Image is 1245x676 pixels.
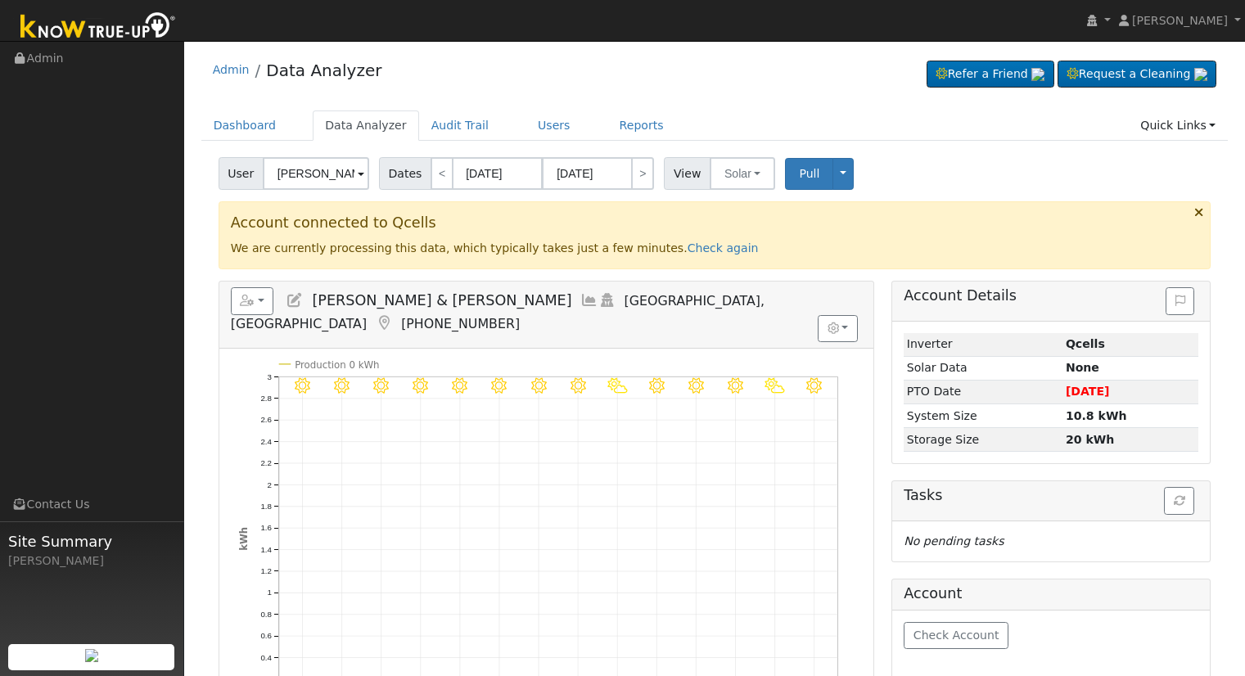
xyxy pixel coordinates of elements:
span: [PERSON_NAME] [1132,14,1228,27]
text: 1.2 [260,566,272,575]
text: 2 [267,480,271,489]
div: We are currently processing this data, which typically takes just a few minutes. [219,201,1211,268]
a: Audit Trail [419,110,501,141]
div: [PERSON_NAME] [8,552,175,570]
h5: Account Details [904,287,1198,304]
i: 10/01 - Clear [570,378,585,394]
i: 10/03 - MostlyClear [649,378,665,394]
span: [DATE] [1066,385,1110,398]
text: 0.4 [260,653,272,662]
text: 0.6 [260,632,272,641]
i: 9/26 - Clear [373,378,389,394]
text: 1.4 [260,545,272,554]
td: Solar Data [904,356,1062,380]
h3: Account connected to Qcells [231,214,1199,232]
i: 10/05 - Clear [728,378,743,394]
button: Check Account [904,622,1008,650]
text: 2.2 [260,458,272,467]
a: Request a Cleaning [1058,61,1216,88]
strong: ID: 1565, authorized: 10/08/25 [1066,337,1105,350]
h5: Account [904,585,962,602]
text: Production 0 kWh [295,359,379,371]
span: Check Account [913,629,999,642]
img: retrieve [1194,68,1207,81]
a: Map [375,315,393,331]
span: Pull [799,167,819,180]
i: 10/07 - Clear [806,378,822,394]
button: Pull [785,158,833,190]
img: retrieve [85,649,98,662]
button: Solar [710,157,775,190]
span: [PHONE_NUMBER] [401,316,520,331]
button: Refresh [1164,487,1194,515]
span: User [219,157,264,190]
a: Quick Links [1128,110,1228,141]
text: kWh [237,527,249,551]
i: 9/30 - Clear [530,378,546,394]
a: Admin [213,63,250,76]
text: 1.6 [260,524,272,533]
text: 2.4 [260,437,272,446]
a: Login As (last Never) [598,292,616,309]
a: Users [526,110,583,141]
button: Issue History [1166,287,1194,315]
span: View [664,157,710,190]
input: Select a User [263,157,369,190]
a: Edit User (34330) [286,292,304,309]
text: 2.6 [260,416,272,425]
a: Refer a Friend [927,61,1054,88]
td: System Size [904,404,1062,428]
text: 0.8 [260,610,272,619]
td: PTO Date [904,380,1062,403]
span: [PERSON_NAME] & [PERSON_NAME] [312,292,571,309]
strong: None [1066,361,1099,374]
a: Data Analyzer [313,110,419,141]
i: 10/04 - Clear [688,378,704,394]
td: Storage Size [904,428,1062,452]
a: Check again [688,241,759,255]
h5: Tasks [904,487,1198,504]
i: No pending tasks [904,534,1004,548]
i: 10/02 - PartlyCloudy [607,378,628,394]
a: Multi-Series Graph [580,292,598,309]
text: 2.8 [260,394,272,403]
span: Dates [379,157,431,190]
img: retrieve [1031,68,1044,81]
i: 10/06 - PartlyCloudy [765,378,785,394]
a: > [631,157,654,190]
text: 1.8 [260,502,272,511]
a: < [431,157,453,190]
i: 9/29 - MostlyClear [491,378,507,394]
a: Data Analyzer [266,61,381,80]
text: 3 [267,372,271,381]
i: 9/28 - Clear [452,378,467,394]
td: Inverter [904,333,1062,357]
img: Know True-Up [12,9,184,46]
span: Site Summary [8,530,175,552]
a: Reports [607,110,676,141]
i: 9/27 - Clear [413,378,428,394]
i: 9/25 - MostlyClear [334,378,350,394]
strong: 20 kWh [1066,433,1114,446]
i: 9/24 - Clear [295,378,310,394]
strong: 10.8 kWh [1066,409,1127,422]
span: [GEOGRAPHIC_DATA], [GEOGRAPHIC_DATA] [231,293,765,331]
text: 1 [267,588,271,597]
a: Dashboard [201,110,289,141]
